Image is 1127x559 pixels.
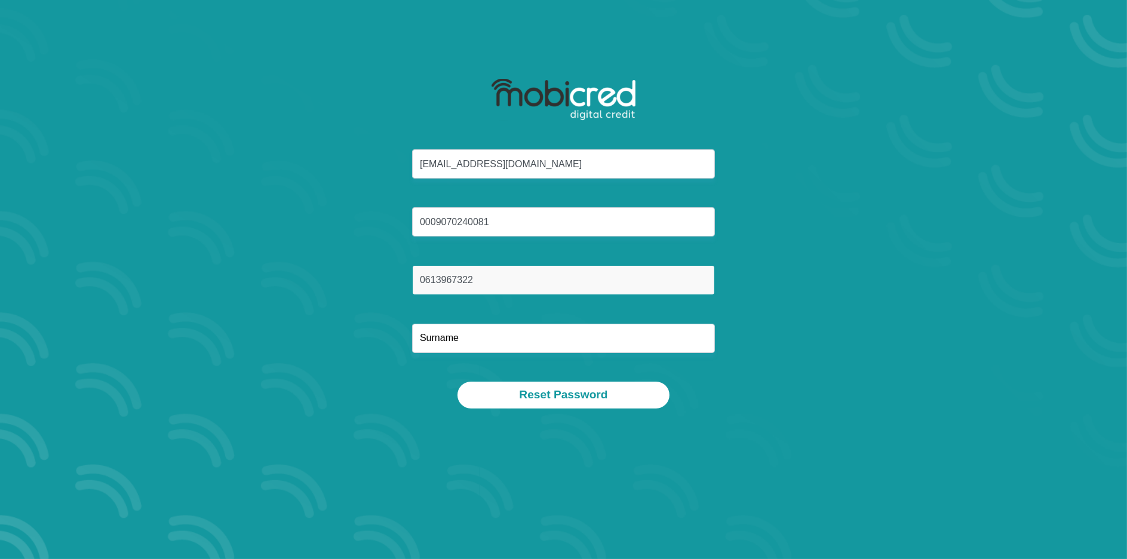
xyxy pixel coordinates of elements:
input: Surname [412,324,715,353]
img: mobicred logo [492,79,635,121]
button: Reset Password [457,382,669,408]
input: ID Number [412,207,715,236]
input: Email [412,149,715,179]
input: Cellphone Number [412,265,715,294]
